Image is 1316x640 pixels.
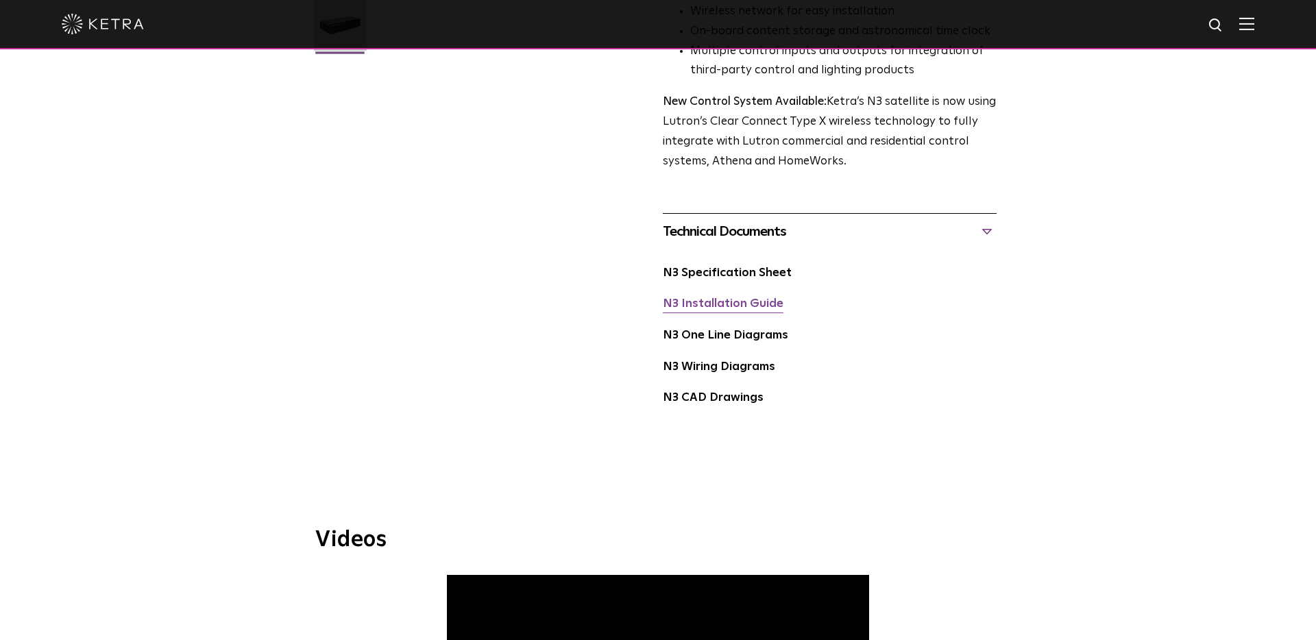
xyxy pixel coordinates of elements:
[690,42,997,82] li: Multiple control inputs and outputs for integration of third-party control and lighting products
[62,14,144,34] img: ketra-logo-2019-white
[663,330,788,341] a: N3 One Line Diagrams
[663,298,783,310] a: N3 Installation Guide
[663,96,827,108] strong: New Control System Available:
[663,221,997,243] div: Technical Documents
[663,267,792,279] a: N3 Specification Sheet
[1239,17,1254,30] img: Hamburger%20Nav.svg
[315,529,1001,551] h3: Videos
[663,93,997,172] p: Ketra’s N3 satellite is now using Lutron’s Clear Connect Type X wireless technology to fully inte...
[663,361,775,373] a: N3 Wiring Diagrams
[1208,17,1225,34] img: search icon
[663,392,764,404] a: N3 CAD Drawings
